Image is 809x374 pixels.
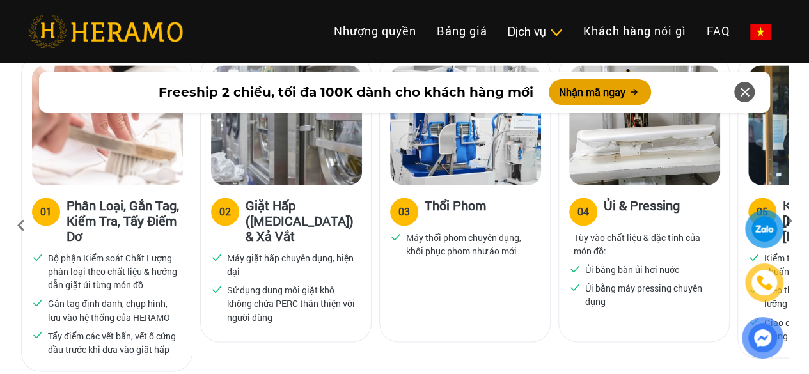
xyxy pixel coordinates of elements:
[696,17,740,45] a: FAQ
[569,263,581,274] img: checked.svg
[757,276,772,290] img: phone-icon
[227,283,356,323] p: Sử dụng dung môi giặt khô không chứa PERC thân thiện với người dùng
[585,263,679,276] p: Ủi bằng bàn ủi hơi nước
[549,79,651,105] button: Nhận mã ngay
[211,251,223,263] img: checked.svg
[159,82,533,102] span: Freeship 2 chiều, tối đa 100K dành cho khách hàng mới
[569,281,581,293] img: checked.svg
[427,17,498,45] a: Bảng giá
[28,15,183,48] img: heramo-logo.png
[246,198,361,244] h3: Giặt Hấp ([MEDICAL_DATA]) & Xả Vắt
[747,265,782,300] a: phone-icon
[211,65,362,185] img: heramo-quy-trinh-giat-hap-tieu-chuan-buoc-2
[604,198,680,223] h3: Ủi & Pressing
[398,204,410,219] div: 03
[406,231,535,258] p: Máy thổi phom chuyên dụng, khôi phục phom như áo mới
[48,297,177,323] p: Gắn tag định danh, chụp hình, lưu vào hệ thống của HERAMO
[32,329,43,340] img: checked.svg
[48,251,177,292] p: Bộ phận Kiểm soát Chất Lượng phân loại theo chất liệu & hướng dẫn giặt ủi từng món đồ
[574,231,714,258] p: Tùy vào chất liệu & đặc tính của món đồ:
[219,204,231,219] div: 02
[32,251,43,263] img: checked.svg
[577,204,589,219] div: 04
[48,329,177,355] p: Tẩy điểm các vết bẩn, vết ố cứng đầu trước khi đưa vào giặt hấp
[757,204,768,219] div: 05
[573,17,696,45] a: Khách hàng nói gì
[32,65,183,185] img: heramo-quy-trinh-giat-hap-tieu-chuan-buoc-1
[32,297,43,308] img: checked.svg
[750,24,771,40] img: vn-flag.png
[67,198,182,244] h3: Phân Loại, Gắn Tag, Kiểm Tra, Tẩy Điểm Dơ
[508,23,563,40] div: Dịch vụ
[390,231,402,242] img: checked.svg
[40,204,52,219] div: 01
[585,281,714,308] p: Ủi bằng máy pressing chuyên dụng
[549,26,563,39] img: subToggleIcon
[569,65,720,185] img: heramo-quy-trinh-giat-hap-tieu-chuan-buoc-4
[227,251,356,278] p: Máy giặt hấp chuyên dụng, hiện đại
[425,198,486,223] h3: Thổi Phom
[211,283,223,295] img: checked.svg
[390,65,541,185] img: heramo-quy-trinh-giat-hap-tieu-chuan-buoc-3
[324,17,427,45] a: Nhượng quyền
